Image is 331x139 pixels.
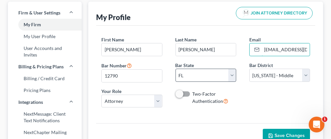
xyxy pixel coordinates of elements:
a: Billing / Credit Card [8,73,82,84]
span: First Name [101,37,124,42]
span: 1 [322,117,327,122]
img: modern-attorney-logo-488310dd42d0e56951fffe13e3ed90e038bc441dd813d23dff0c9337a977f38e.png [241,9,251,18]
span: Firm & User Settings [18,10,60,16]
span: Two-Factor Authentication [193,91,223,104]
a: Pricing Plans [8,84,82,96]
a: My User Profile [8,31,82,42]
span: Save Changes [275,133,305,138]
span: Integrations [18,99,43,105]
span: Your Role [101,88,121,94]
div: My Profile [96,12,131,22]
label: Bar District [249,62,273,69]
input: # [102,70,162,82]
a: Billing & Pricing Plans [8,61,82,73]
a: Firm & User Settings [8,7,82,19]
a: Integrations [8,96,82,108]
input: Enter first name... [102,43,162,56]
a: User Accounts and Invites [8,42,82,61]
button: JOIN ATTORNEY DIRECTORY [236,7,313,19]
span: Last Name [176,37,197,42]
span: Email [249,37,261,42]
iframe: Intercom live chat [309,117,324,132]
label: Bar Number [101,61,132,69]
label: Bar State [176,62,194,69]
span: JOIN ATTORNEY DIRECTORY [251,11,307,15]
input: Enter last name... [176,43,236,56]
a: NextMessage: Client Text Notifications [8,108,82,127]
span: Billing & Pricing Plans [18,63,64,70]
input: Enter email... [262,43,310,56]
a: My Firm [8,19,82,31]
a: NextChapter Mailing [8,127,82,138]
